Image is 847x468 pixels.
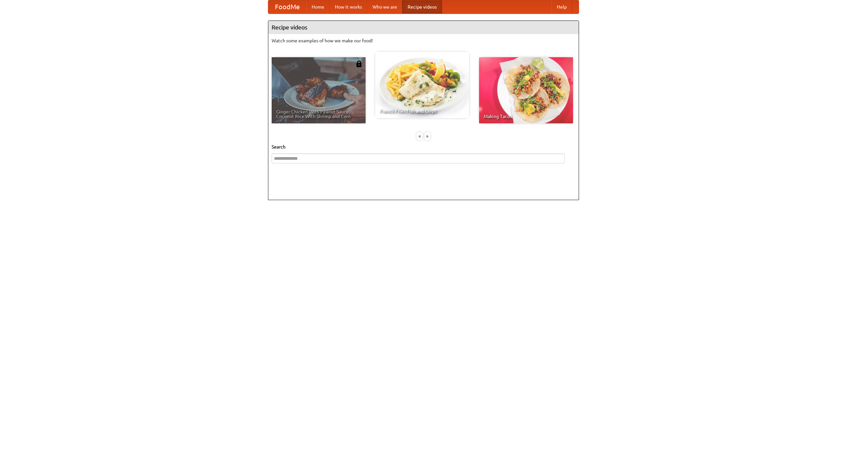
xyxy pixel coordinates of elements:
a: Help [552,0,572,14]
span: French Fries Fish and Chips [380,109,465,113]
a: Making Tacos [479,57,573,123]
div: » [424,132,430,140]
a: FoodMe [268,0,306,14]
a: Recipe videos [402,0,442,14]
a: French Fries Fish and Chips [375,52,469,118]
a: Who we are [367,0,402,14]
img: 483408.png [356,61,362,67]
h4: Recipe videos [268,21,579,34]
a: Home [306,0,330,14]
p: Watch some examples of how we make our food! [272,37,575,44]
div: « [417,132,423,140]
span: Making Tacos [484,114,568,119]
a: How it works [330,0,367,14]
h5: Search [272,144,575,150]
